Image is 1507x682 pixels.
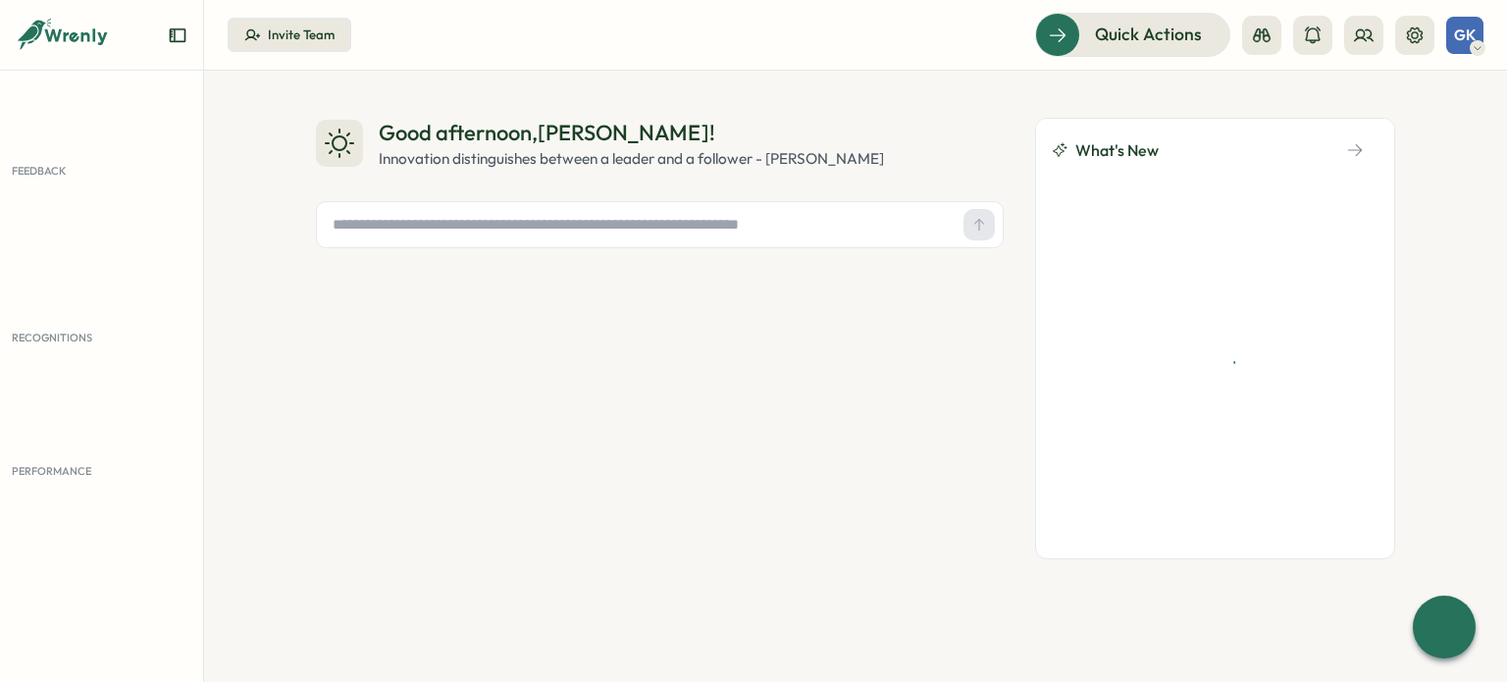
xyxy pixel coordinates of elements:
span: What's New [1075,138,1159,163]
div: Innovation distinguishes between a leader and a follower - [PERSON_NAME] [379,148,884,170]
button: Quick Actions [1035,13,1230,56]
div: Invite Team [268,26,335,44]
span: Quick Actions [1095,22,1202,47]
button: Invite Team [228,18,351,53]
span: GK [1454,26,1476,43]
div: Good afternoon , [PERSON_NAME] ! [379,118,884,148]
button: GK [1446,17,1483,54]
button: Expand sidebar [168,26,187,45]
